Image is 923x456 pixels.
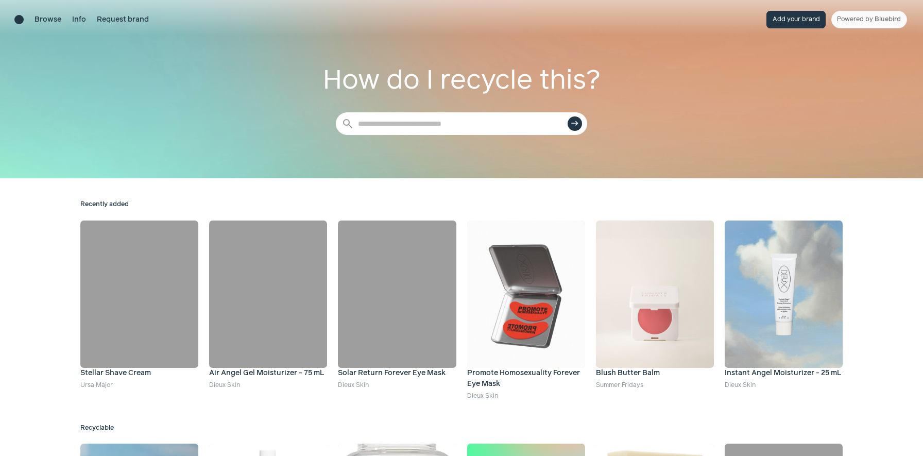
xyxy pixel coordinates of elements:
[596,368,714,379] h4: Blush Butter Balm
[568,116,582,131] button: east
[596,221,714,368] img: Blush Butter Balm
[338,221,456,379] a: Solar Return Forever Eye Mask Solar Return Forever Eye Mask
[338,368,456,379] h4: Solar Return Forever Eye Mask
[14,15,24,24] a: Brand directory home
[80,382,113,389] a: Ursa Major
[72,14,86,25] a: Info
[209,368,327,379] h4: Air Angel Gel Moisturizer - 75 mL
[875,16,901,23] span: Bluebird
[35,14,61,25] a: Browse
[467,221,585,390] a: Promote Homosexuality Forever Eye Mask Promote Homosexuality Forever Eye Mask
[321,61,602,102] h1: How do I recycle this?
[97,14,149,25] a: Request brand
[80,368,198,379] h4: Stellar Shave Cream
[725,221,843,379] a: Instant Angel Moisturizer - 25 mL Instant Angel Moisturizer - 25 mL
[209,382,240,389] a: Dieux Skin
[80,424,843,433] h2: Recyclable
[338,382,369,389] a: Dieux Skin
[725,368,843,379] h4: Instant Angel Moisturizer - 25 mL
[467,368,585,390] h4: Promote Homosexuality Forever Eye Mask
[467,393,498,399] a: Dieux Skin
[596,382,643,389] a: Summer Fridays
[596,221,714,379] a: Blush Butter Balm Blush Butter Balm
[209,221,327,379] a: Air Angel Gel Moisturizer - 75 mL Air Angel Gel Moisturizer - 75 mL
[766,11,826,28] button: Add your brand
[341,117,354,130] span: search
[80,200,843,209] h2: Recently added
[831,11,907,28] a: Powered by Bluebird
[467,221,585,368] img: Promote Homosexuality Forever Eye Mask
[571,120,579,128] span: east
[725,382,756,389] a: Dieux Skin
[725,221,843,368] img: Instant Angel Moisturizer - 25 mL
[80,221,198,379] a: Stellar Shave Cream Stellar Shave Cream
